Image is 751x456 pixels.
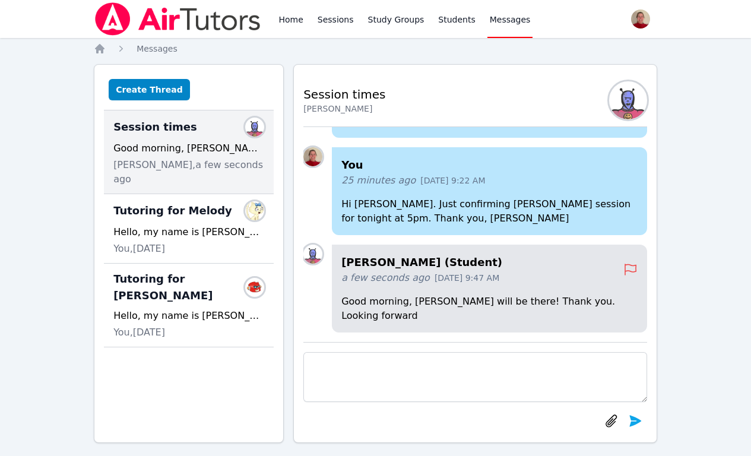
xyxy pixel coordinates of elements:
span: [PERSON_NAME], a few seconds ago [113,158,264,186]
p: Hi [PERSON_NAME]. Just confirming [PERSON_NAME] session for tonight at 5pm. Thank you, [PERSON_NAME] [341,197,638,226]
img: Maria Kucuk [245,278,264,297]
div: Tutoring for [PERSON_NAME]Maria KucukHello, my name is [PERSON_NAME] and I'll be tutoring [PERSON... [104,264,274,347]
nav: Breadcrumb [94,43,657,55]
img: Lara Kucuk [245,118,264,137]
span: Tutoring for Melody [113,202,232,219]
h2: Session times [303,86,385,103]
span: [DATE] 9:47 AM [435,272,499,284]
h4: You [341,157,638,173]
span: a few seconds ago [341,271,430,285]
span: Session times [113,119,197,135]
div: Tutoring for MelodyJanelly MunozHello, my name is [PERSON_NAME] and I'll be tutoring Melody this ... [104,194,274,264]
a: Messages [137,43,178,55]
div: Session timesLara KucukGood morning, [PERSON_NAME] will be there! Thank you. Looking forward[PERS... [104,110,274,194]
span: [DATE] 9:22 AM [420,175,485,186]
p: Good morning, [PERSON_NAME] will be there! Thank you. Looking forward [341,294,638,323]
button: Create Thread [109,79,190,100]
span: Tutoring for [PERSON_NAME] [113,271,250,304]
span: You, [DATE] [113,242,165,256]
h4: [PERSON_NAME] (Student) [341,254,623,271]
img: Lara Kucuk [303,245,322,264]
div: Hello, my name is [PERSON_NAME] and I'll be tutoring [PERSON_NAME] this school year. She has 1.5 ... [113,309,264,323]
img: Karen Tucci [303,147,322,166]
span: 25 minutes ago [341,173,416,188]
div: Good morning, [PERSON_NAME] will be there! Thank you. Looking forward [113,141,264,156]
div: Hello, my name is [PERSON_NAME] and I'll be tutoring Melody this school year. She has 1.5 hours a... [113,225,264,239]
span: Messages [137,44,178,53]
span: You, [DATE] [113,325,165,340]
img: Lara Kucuk [609,81,647,119]
div: [PERSON_NAME] [303,103,385,115]
img: Air Tutors [94,2,262,36]
img: Janelly Munoz [245,201,264,220]
span: Messages [490,14,531,26]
